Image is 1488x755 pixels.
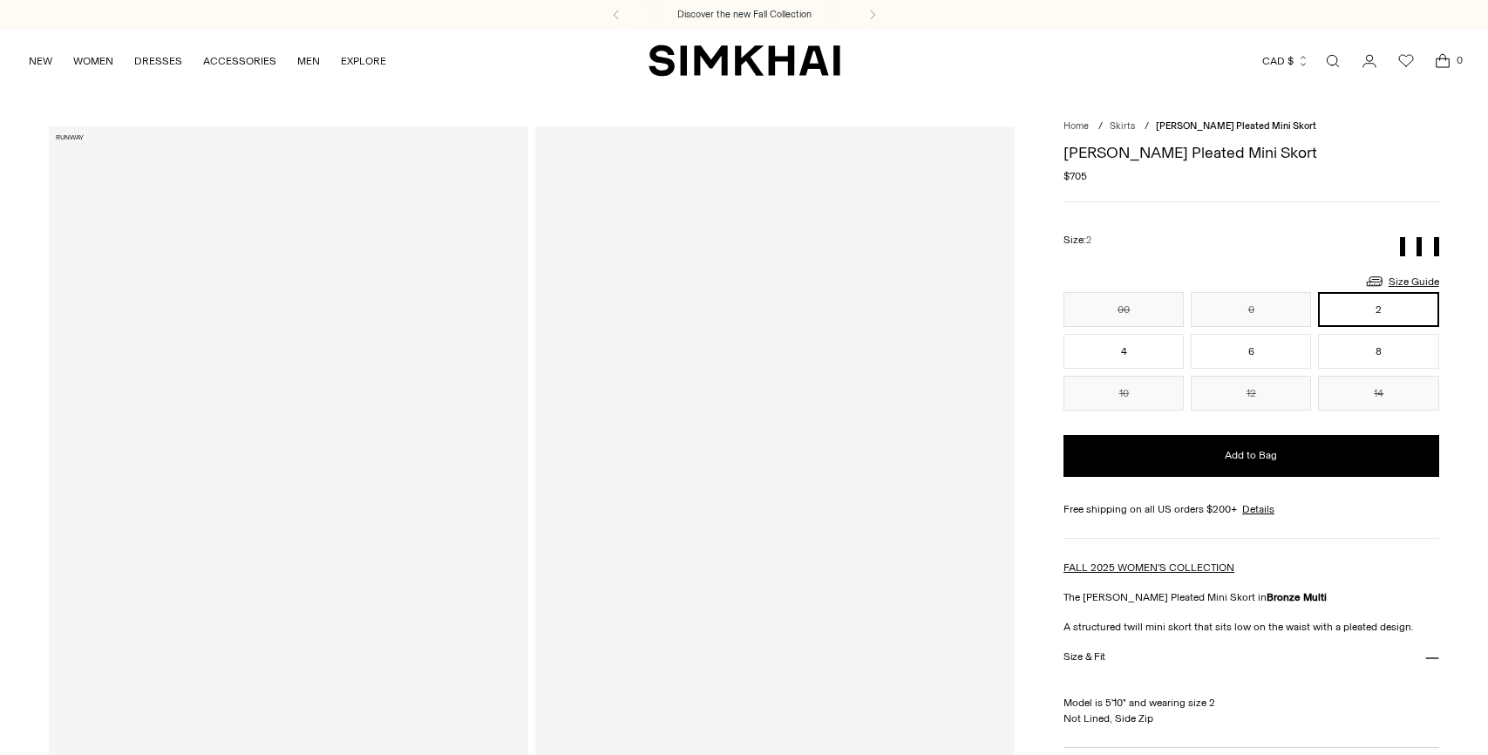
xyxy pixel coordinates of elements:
[1063,501,1439,517] div: Free shipping on all US orders $200+
[1318,334,1438,369] button: 8
[1086,235,1091,246] span: 2
[1063,119,1439,134] nav: breadcrumbs
[1425,44,1460,78] a: Open cart modal
[1063,376,1184,411] button: 10
[1063,619,1439,635] p: A structured twill mini skort that sits low on the waist with a pleated design.
[29,42,52,80] a: NEW
[1352,44,1387,78] a: Go to the account page
[1318,292,1438,327] button: 2
[1242,501,1274,517] a: Details
[134,42,182,80] a: DRESSES
[1063,334,1184,369] button: 4
[1364,270,1439,292] a: Size Guide
[341,42,386,80] a: EXPLORE
[1318,376,1438,411] button: 14
[1063,292,1184,327] button: 00
[1262,42,1309,80] button: CAD $
[1191,292,1311,327] button: 0
[1063,651,1105,663] h3: Size & Fit
[1063,589,1439,605] p: The [PERSON_NAME] Pleated Mini Skort in
[1063,120,1089,132] a: Home
[1315,44,1350,78] a: Open search modal
[1063,679,1439,726] p: Model is 5'10" and wearing size 2 Not Lined, Side Zip
[203,42,276,80] a: ACCESSORIES
[1063,561,1234,574] a: FALL 2025 WOMEN'S COLLECTION
[73,42,113,80] a: WOMEN
[1451,52,1467,68] span: 0
[1063,232,1091,248] label: Size:
[1191,334,1311,369] button: 6
[1225,448,1277,463] span: Add to Bag
[1063,635,1439,679] button: Size & Fit
[1156,120,1316,132] span: [PERSON_NAME] Pleated Mini Skort
[1191,376,1311,411] button: 12
[1063,435,1439,477] button: Add to Bag
[1098,119,1103,134] div: /
[1110,120,1135,132] a: Skirts
[649,44,840,78] a: SIMKHAI
[1063,168,1087,184] span: $705
[1389,44,1423,78] a: Wishlist
[1145,119,1149,134] div: /
[677,8,812,22] a: Discover the new Fall Collection
[297,42,320,80] a: MEN
[1267,591,1327,603] strong: Bronze Multi
[1063,145,1439,160] h1: [PERSON_NAME] Pleated Mini Skort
